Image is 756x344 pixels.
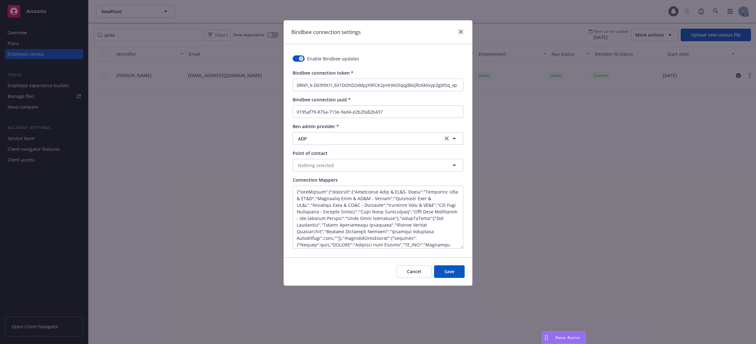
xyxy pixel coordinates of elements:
button: Save [434,265,465,278]
span: Bindbee connection token * [293,70,353,76]
span: Enable Bindbee updates [307,55,359,62]
button: Nova Assist [542,331,586,344]
a: close [457,28,465,36]
div: Drag to move [542,332,550,344]
span: Nothing selected [298,162,334,169]
input: Enter connection uuid [293,106,463,118]
span: Bindbee connection uuid * [293,97,351,103]
button: Nothing selected [293,159,463,172]
textarea: Enter connection mapping JSON schema [293,186,463,249]
span: Save [444,268,454,274]
button: Cancel [397,265,432,278]
span: Nova Assist [555,335,580,340]
a: clear selection [443,135,450,142]
h1: Bindbee connection settings [291,28,361,36]
span: Point of contact [293,150,328,156]
button: ADPclear selection [293,132,463,145]
span: ADP [298,135,435,142]
span: Cancel [407,268,421,274]
span: Ben admin provider * [293,123,339,129]
span: Connection Mappers [293,177,338,183]
input: Enter connection token [293,79,463,91]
